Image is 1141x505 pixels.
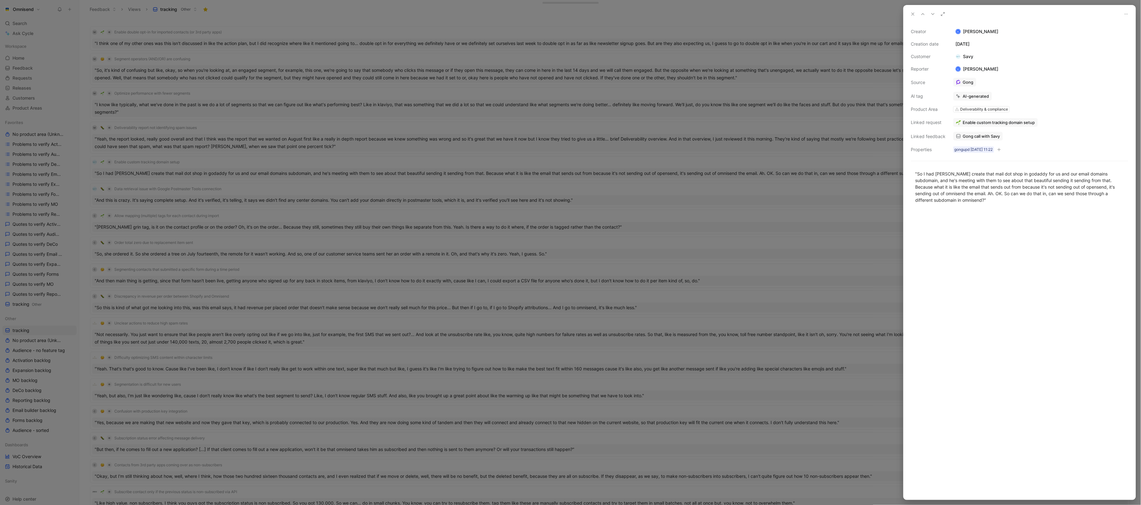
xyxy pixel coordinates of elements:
div: Customer [911,53,946,60]
div: K [956,30,960,34]
div: Source [911,79,946,86]
div: Linked request [911,119,946,126]
a: Gong [953,78,976,87]
div: Creator [911,28,946,35]
div: AI tag [911,92,946,100]
span: Gong call with Savy [963,133,1000,139]
div: Reporter [911,65,946,73]
button: AI-generated [953,92,992,101]
div: Linked feedback [911,133,946,140]
img: logo [956,54,961,59]
div: Product Area [911,106,946,113]
span: Enable custom tracking domain setup [963,120,1035,125]
div: Creation date [911,40,946,48]
div: AI-generated [963,93,989,99]
div: gongupd [DATE] 11:22 [955,146,993,153]
div: Savy [953,53,976,60]
div: [PERSON_NAME] [953,65,1001,73]
img: 🌱 [956,120,961,125]
div: [DATE] [953,40,1128,48]
button: 🌱Enable custom tracking domain setup [953,118,1038,127]
div: [PERSON_NAME] [953,28,1128,35]
div: Properties [911,146,946,153]
div: Deliverability & compliance [960,106,1008,112]
div: K [956,67,960,71]
div: "So I had [PERSON_NAME] create that mail dot shop in godaddy for us and our email domains subdoma... [915,171,1124,203]
a: Gong call with Savy [953,132,1003,141]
